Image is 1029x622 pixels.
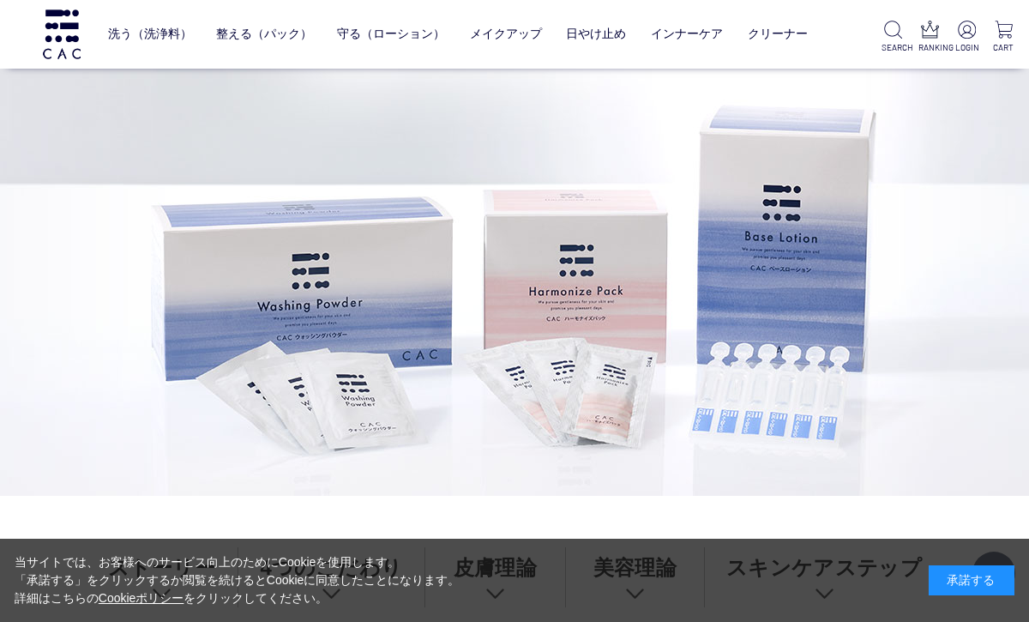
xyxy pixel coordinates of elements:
[108,14,192,54] a: 洗う（洗浄料）
[748,14,808,54] a: クリーナー
[955,21,978,54] a: LOGIN
[882,21,905,54] a: SEARCH
[992,41,1015,54] p: CART
[216,14,312,54] a: 整える（パック）
[918,21,942,54] a: RANKING
[15,553,460,607] div: 当サイトでは、お客様へのサービス向上のためにCookieを使用します。 「承諾する」をクリックするか閲覧を続けるとCookieに同意したことになります。 詳細はこちらの をクリックしてください。
[470,14,542,54] a: メイクアップ
[929,565,1014,595] div: 承諾する
[99,591,184,605] a: Cookieポリシー
[566,14,626,54] a: 日やけ止め
[992,21,1015,54] a: CART
[651,14,723,54] a: インナーケア
[918,41,942,54] p: RANKING
[955,41,978,54] p: LOGIN
[337,14,445,54] a: 守る（ローション）
[882,41,905,54] p: SEARCH
[40,9,83,58] img: logo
